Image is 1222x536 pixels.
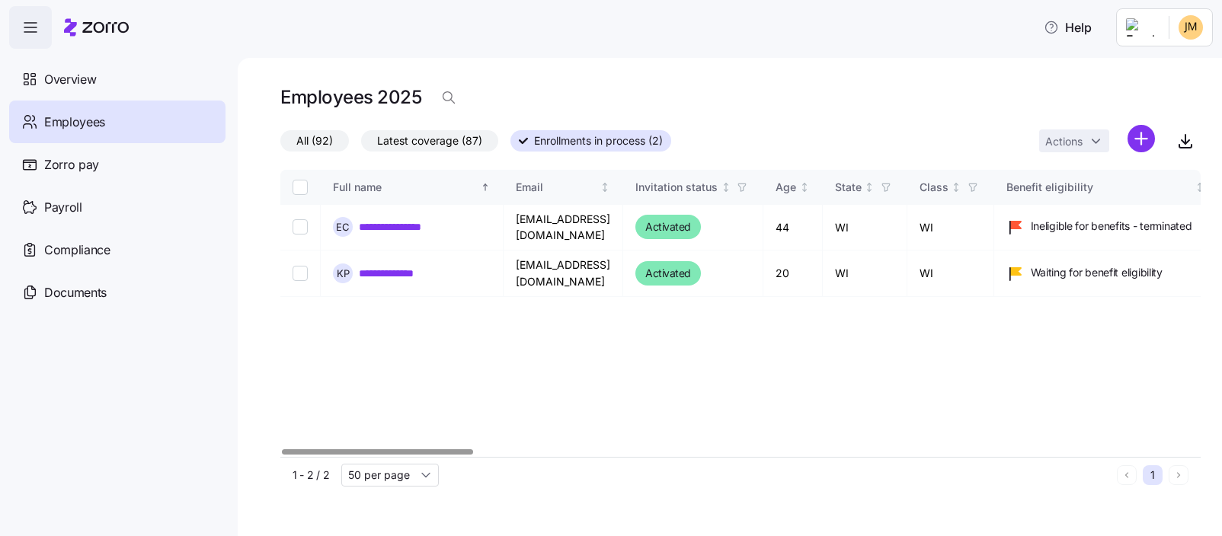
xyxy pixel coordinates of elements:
th: Full nameSorted ascending [321,170,504,205]
div: Not sorted [864,182,875,193]
td: WI [907,250,994,297]
div: Not sorted [951,182,961,193]
span: Documents [44,283,107,302]
input: Select record 2 [293,266,308,281]
span: 1 - 2 / 2 [293,467,329,483]
span: Activated [645,218,691,236]
td: [EMAIL_ADDRESS][DOMAIN_NAME] [504,250,623,297]
span: Waiting for benefit eligibility [1031,265,1163,280]
svg: add icon [1128,125,1155,152]
span: Activated [645,264,691,282]
div: Age [776,179,796,196]
div: Not sorted [600,182,610,193]
img: 2ed5751bdf0ee0420f5e1a9442736e31 [1179,15,1203,40]
th: EmailNot sorted [504,170,623,205]
div: State [835,179,862,196]
span: Help [1044,18,1092,37]
th: Invitation statusNot sorted [623,170,763,205]
button: Actions [1039,129,1109,152]
button: Next page [1169,465,1188,485]
td: 44 [763,205,823,250]
div: Not sorted [721,182,731,193]
a: Compliance [9,228,226,271]
span: Payroll [44,198,82,217]
td: [EMAIL_ADDRESS][DOMAIN_NAME] [504,205,623,250]
span: Ineligible for benefits - terminated [1031,219,1192,234]
div: Invitation status [635,179,718,196]
span: Enrollments in process (2) [534,131,663,151]
th: StateNot sorted [823,170,907,205]
th: AgeNot sorted [763,170,823,205]
a: Employees [9,100,226,143]
span: Actions [1045,136,1083,147]
a: Payroll [9,186,226,228]
td: WI [823,250,907,297]
span: All (92) [296,131,333,151]
button: 1 [1143,465,1163,485]
div: Not sorted [799,182,810,193]
button: Previous page [1117,465,1137,485]
div: Full name [333,179,478,196]
img: Employer logo [1126,18,1156,37]
span: Zorro pay [44,155,99,174]
span: Overview [44,70,96,89]
button: Help [1032,12,1104,43]
input: Select all records [293,180,308,195]
div: Sorted ascending [480,182,491,193]
span: E C [336,222,350,232]
input: Select record 1 [293,219,308,234]
a: Documents [9,271,226,314]
div: Email [516,179,597,196]
div: Benefit eligibility [1006,179,1192,196]
h1: Employees 2025 [280,85,421,109]
a: Zorro pay [9,143,226,186]
span: Employees [44,113,105,132]
td: WI [823,205,907,250]
td: 20 [763,250,823,297]
a: Overview [9,58,226,100]
th: ClassNot sorted [907,170,994,205]
span: Compliance [44,241,110,260]
div: Not sorted [1195,182,1205,193]
span: Latest coverage (87) [377,131,482,151]
td: WI [907,205,994,250]
span: K P [337,269,350,279]
div: Class [920,179,948,196]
